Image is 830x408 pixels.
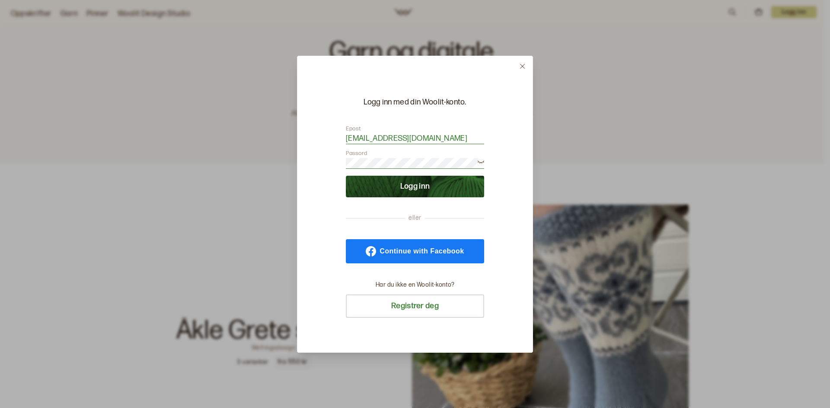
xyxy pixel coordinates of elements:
[346,294,484,318] button: Registrer deg
[346,125,361,133] label: Epost
[346,239,484,263] a: Continue with Facebook
[346,97,484,108] p: Logg inn med din Woolit-konto.
[405,214,425,222] span: eller
[346,176,484,197] button: Logg inn
[346,149,367,157] label: Passord
[380,248,464,255] span: Continue with Facebook
[376,281,454,289] p: Har du ikke en Woolit-konto?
